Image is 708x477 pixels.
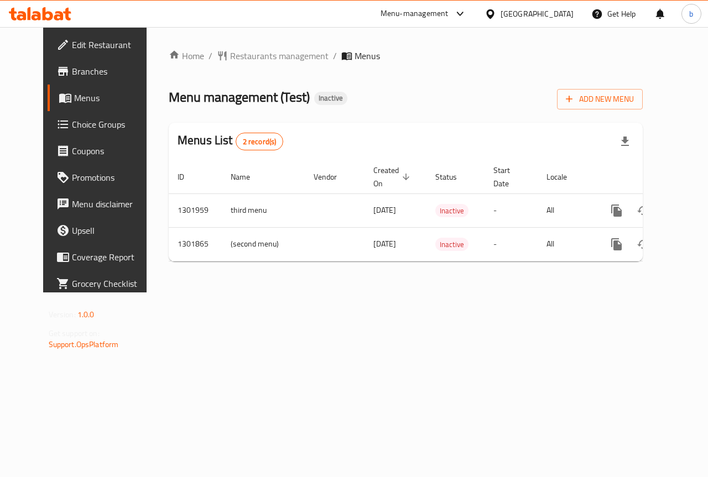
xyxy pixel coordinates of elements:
a: Upsell [48,217,162,244]
a: Menu disclaimer [48,191,162,217]
td: 1301865 [169,227,222,261]
a: Home [169,49,204,62]
span: Inactive [314,93,347,103]
button: more [603,231,630,258]
td: All [538,227,595,261]
span: Menu management ( Test ) [169,85,310,109]
span: Grocery Checklist [72,277,153,290]
a: Promotions [48,164,162,191]
a: Restaurants management [217,49,329,62]
span: Coupons [72,144,153,158]
span: Locale [546,170,581,184]
span: Status [435,170,471,184]
div: Menu-management [381,7,449,20]
span: 1.0.0 [77,307,95,322]
a: Edit Restaurant [48,32,162,58]
li: / [333,49,337,62]
span: Promotions [72,171,153,184]
span: 2 record(s) [236,137,283,147]
a: Menus [48,85,162,111]
td: 1301959 [169,193,222,227]
span: ID [178,170,199,184]
span: b [689,8,693,20]
li: / [209,49,212,62]
a: Choice Groups [48,111,162,138]
a: Coupons [48,138,162,164]
span: Created On [373,164,413,190]
span: [DATE] [373,203,396,217]
span: Name [231,170,264,184]
button: Change Status [630,231,657,258]
a: Grocery Checklist [48,270,162,297]
span: Upsell [72,224,153,237]
span: Get support on: [49,326,100,340]
span: Vendor [314,170,351,184]
div: Total records count [236,133,284,150]
a: Coverage Report [48,244,162,270]
td: - [485,227,538,261]
span: Restaurants management [230,49,329,62]
span: Menus [355,49,380,62]
span: [DATE] [373,237,396,251]
a: Branches [48,58,162,85]
nav: breadcrumb [169,49,643,62]
td: (second menu) [222,227,305,261]
td: third menu [222,193,305,227]
td: - [485,193,538,227]
div: Export file [612,128,638,155]
button: Add New Menu [557,89,643,109]
span: Inactive [435,238,468,251]
span: Add New Menu [566,92,634,106]
span: Menus [74,91,153,104]
span: Branches [72,65,153,78]
h2: Menus List [178,132,283,150]
div: [GEOGRAPHIC_DATA] [501,8,574,20]
span: Inactive [435,205,468,217]
span: Choice Groups [72,118,153,131]
td: All [538,193,595,227]
span: Edit Restaurant [72,38,153,51]
span: Version: [49,307,76,322]
button: more [603,197,630,224]
button: Change Status [630,197,657,224]
a: Support.OpsPlatform [49,337,119,352]
span: Menu disclaimer [72,197,153,211]
span: Start Date [493,164,524,190]
span: Coverage Report [72,250,153,264]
